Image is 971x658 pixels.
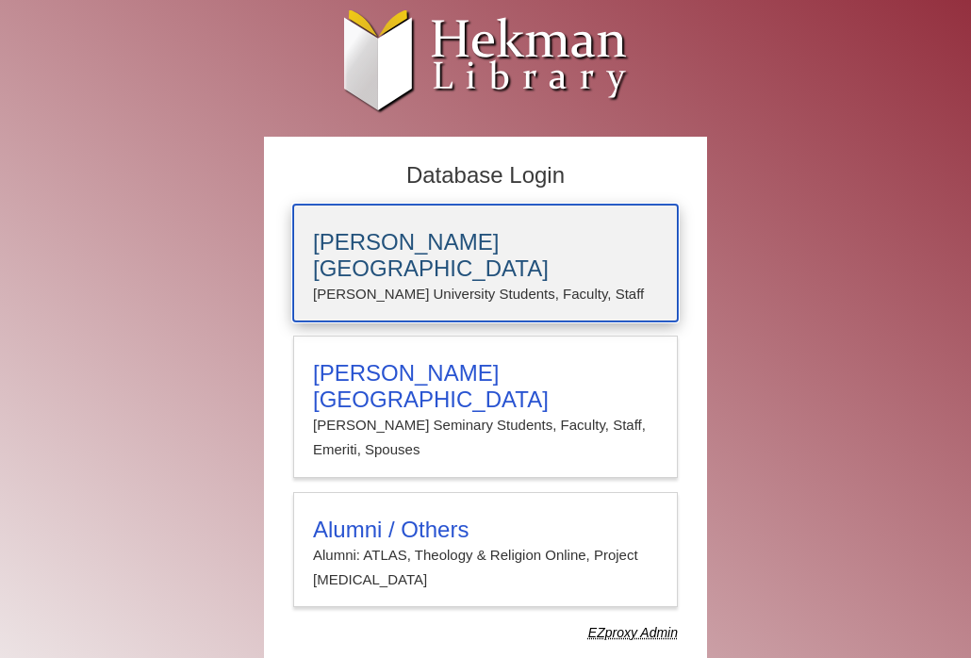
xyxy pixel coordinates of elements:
h3: [PERSON_NAME][GEOGRAPHIC_DATA] [313,360,658,413]
dfn: Use Alumni login [588,625,678,640]
p: [PERSON_NAME] Seminary Students, Faculty, Staff, Emeriti, Spouses [313,413,658,463]
h2: Database Login [284,156,687,195]
h3: [PERSON_NAME][GEOGRAPHIC_DATA] [313,229,658,282]
summary: Alumni / OthersAlumni: ATLAS, Theology & Religion Online, Project [MEDICAL_DATA] [313,517,658,593]
p: Alumni: ATLAS, Theology & Religion Online, Project [MEDICAL_DATA] [313,543,658,593]
a: [PERSON_NAME][GEOGRAPHIC_DATA][PERSON_NAME] University Students, Faculty, Staff [293,205,678,321]
a: [PERSON_NAME][GEOGRAPHIC_DATA][PERSON_NAME] Seminary Students, Faculty, Staff, Emeriti, Spouses [293,336,678,478]
h3: Alumni / Others [313,517,658,543]
p: [PERSON_NAME] University Students, Faculty, Staff [313,282,658,306]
